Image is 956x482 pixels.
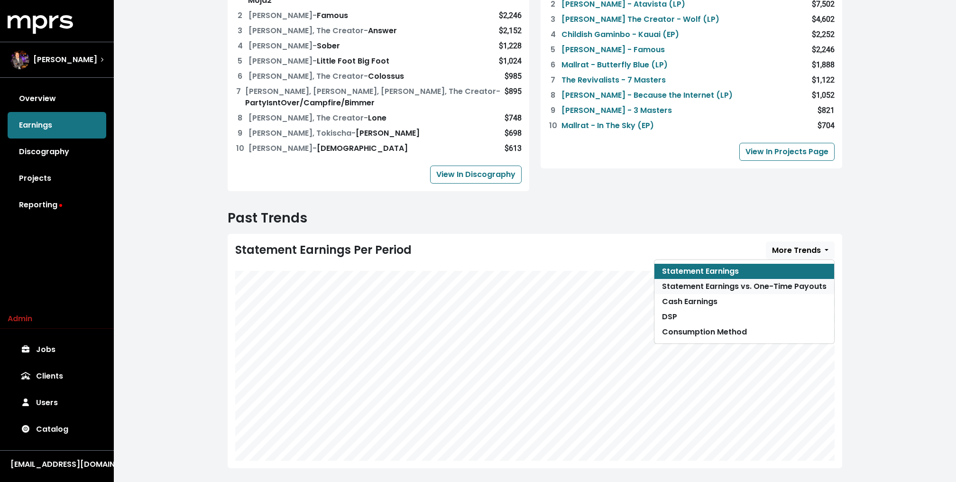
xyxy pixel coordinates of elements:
[8,336,106,363] a: Jobs
[8,416,106,443] a: Catalog
[8,458,106,471] button: [EMAIL_ADDRESS][DOMAIN_NAME]
[8,139,106,165] a: Discography
[548,90,558,101] div: 8
[248,10,348,21] div: Famous
[8,165,106,192] a: Projects
[248,143,408,154] div: [DEMOGRAPHIC_DATA]
[812,29,835,40] div: $2,252
[248,10,317,21] span: [PERSON_NAME] -
[812,44,835,56] div: $2,246
[10,50,29,69] img: The selected account / producer
[248,112,386,124] div: Lone
[654,294,834,309] a: Cash Earnings
[561,120,654,131] a: Mallrat - In The Sky (EP)
[235,112,245,124] div: 8
[548,74,558,86] div: 7
[561,29,679,40] a: Childish Gaminbo - Kauai (EP)
[548,29,558,40] div: 4
[812,59,835,71] div: $1,888
[245,86,505,109] div: PartyIsntOver/Campfire/Bimmer
[8,192,106,218] a: Reporting
[548,59,558,71] div: 6
[548,44,558,56] div: 5
[235,128,245,139] div: 9
[561,59,668,71] a: Mallrat - Butterfly Blue (LP)
[548,14,558,25] div: 3
[228,210,842,226] h2: Past Trends
[812,14,835,25] div: $4,602
[505,128,522,139] div: $698
[654,324,834,340] a: Consumption Method
[248,56,317,66] span: [PERSON_NAME] -
[235,25,245,37] div: 3
[505,112,522,124] div: $748
[499,56,522,67] div: $1,024
[548,120,558,131] div: 10
[561,44,665,56] a: [PERSON_NAME] - Famous
[248,25,397,37] div: Answer
[248,71,404,82] div: Colossus
[235,243,412,257] div: Statement Earnings Per Period
[248,40,340,52] div: Sober
[10,459,103,470] div: [EMAIL_ADDRESS][DOMAIN_NAME]
[248,40,317,51] span: [PERSON_NAME] -
[654,264,834,279] a: Statement Earnings
[8,389,106,416] a: Users
[499,25,522,37] div: $2,152
[505,86,522,109] div: $895
[248,56,389,67] div: Little Foot Big Foot
[548,105,558,116] div: 9
[766,241,835,260] button: More Trends
[812,90,835,101] div: $1,052
[8,85,106,112] a: Overview
[818,120,835,131] div: $704
[561,90,733,101] a: [PERSON_NAME] - Because the Internet (LP)
[235,10,245,21] div: 2
[818,105,835,116] div: $821
[654,309,834,324] a: DSP
[248,128,356,139] span: [PERSON_NAME], Tokischa -
[235,40,245,52] div: 4
[248,128,420,139] div: [PERSON_NAME]
[812,74,835,86] div: $1,122
[235,71,245,82] div: 6
[561,105,672,116] a: [PERSON_NAME] - 3 Masters
[248,112,368,123] span: [PERSON_NAME], The Creator -
[248,25,368,36] span: [PERSON_NAME], The Creator -
[235,86,241,109] div: 7
[654,279,834,294] a: Statement Earnings vs. One-Time Payouts
[505,143,522,154] div: $613
[8,19,73,29] a: mprs logo
[248,143,317,154] span: [PERSON_NAME] -
[33,54,97,65] span: [PERSON_NAME]
[245,86,500,97] span: [PERSON_NAME], [PERSON_NAME], [PERSON_NAME], The Creator -
[8,363,106,389] a: Clients
[235,143,245,154] div: 10
[739,143,835,161] a: View In Projects Page
[505,71,522,82] div: $985
[248,71,368,82] span: [PERSON_NAME], The Creator -
[499,40,522,52] div: $1,228
[561,14,719,25] a: [PERSON_NAME] The Creator - Wolf (LP)
[772,245,821,256] span: More Trends
[430,166,522,184] a: View In Discography
[499,10,522,21] div: $2,246
[561,74,666,86] a: The Revivalists - 7 Masters
[235,56,245,67] div: 5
